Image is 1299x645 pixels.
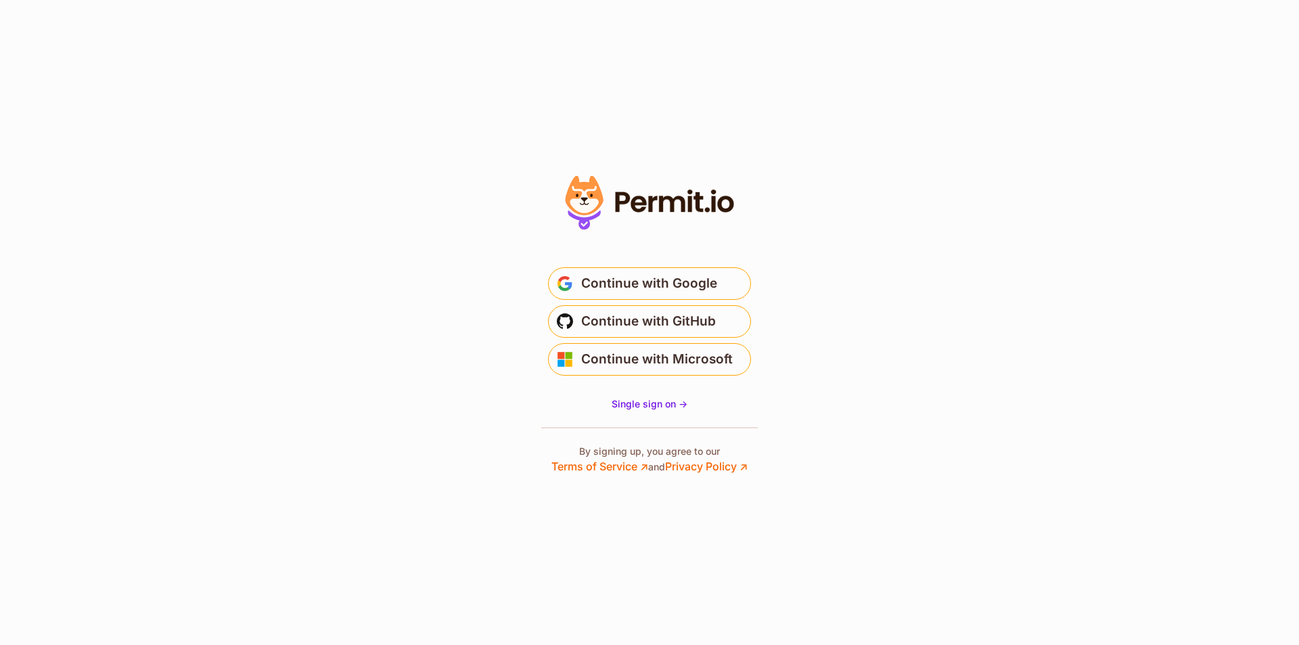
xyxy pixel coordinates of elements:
button: Continue with GitHub [548,305,751,338]
span: Single sign on -> [612,398,687,409]
span: Continue with Microsoft [581,349,733,370]
button: Continue with Google [548,267,751,300]
a: Single sign on -> [612,397,687,411]
a: Terms of Service ↗ [551,460,648,473]
span: Continue with Google [581,273,717,294]
p: By signing up, you agree to our and [551,445,748,474]
button: Continue with Microsoft [548,343,751,376]
a: Privacy Policy ↗ [665,460,748,473]
span: Continue with GitHub [581,311,716,332]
